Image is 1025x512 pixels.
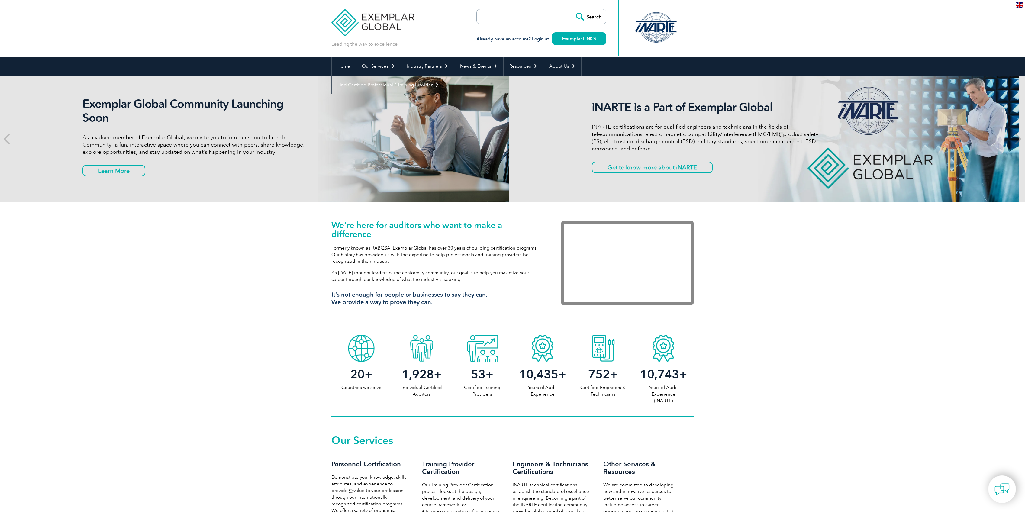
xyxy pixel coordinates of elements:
p: Years of Audit Experience [512,384,573,398]
p: Individual Certified Auditors [392,384,452,398]
p: Certified Training Providers [452,384,512,398]
span: 1,928 [402,367,434,382]
h2: + [331,369,392,379]
a: Our Services [356,57,401,76]
span: 752 [588,367,610,382]
h2: + [512,369,573,379]
img: contact-chat.png [994,482,1010,497]
iframe: Exemplar Global: Working together to make a difference [561,221,694,305]
h3: Personnel Certification [331,460,410,468]
p: As a valued member of Exemplar Global, we invite you to join our soon-to-launch Community—a fun, ... [82,134,309,156]
h2: Exemplar Global Community Launching Soon [82,97,309,125]
a: Resources [504,57,543,76]
h2: + [452,369,512,379]
h3: Engineers & Technicians Certifications [513,460,591,475]
h2: Our Services [331,436,694,445]
h3: Already have an account? Login at [476,35,606,43]
img: open_square.png [593,37,596,40]
h3: Other Services & Resources [603,460,682,475]
h2: + [573,369,633,379]
h2: iNARTE is a Part of Exemplar Global [592,100,818,114]
span: 20 [350,367,365,382]
a: News & Events [454,57,503,76]
img: en [1016,2,1023,8]
h2: + [633,369,694,379]
a: Exemplar LINK [552,32,606,45]
a: Home [332,57,356,76]
input: Search [573,9,606,24]
h3: Training Provider Certification [422,460,501,475]
a: Find Certified Professional / Training Provider [332,76,445,94]
a: Industry Partners [401,57,454,76]
h2: + [392,369,452,379]
h3: It’s not enough for people or businesses to say they can. We provide a way to prove they can. [331,291,543,306]
p: Certified Engineers & Technicians [573,384,633,398]
a: Learn More [82,165,145,176]
p: iNARTE certifications are for qualified engineers and technicians in the fields of telecommunicat... [592,123,818,152]
a: About Us [543,57,581,76]
span: 10,435 [519,367,558,382]
h1: We’re here for auditors who want to make a difference [331,221,543,239]
p: Countries we serve [331,384,392,391]
p: Years of Audit Experience (iNARTE) [633,384,694,404]
p: Formerly known as RABQSA, Exemplar Global has over 30 years of building certification programs. O... [331,245,543,265]
a: Get to know more about iNARTE [592,162,713,173]
span: 53 [471,367,485,382]
p: Leading the way to excellence [331,41,398,47]
p: As [DATE] thought leaders of the conformity community, our goal is to help you maximize your care... [331,269,543,283]
span: 10,743 [640,367,679,382]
